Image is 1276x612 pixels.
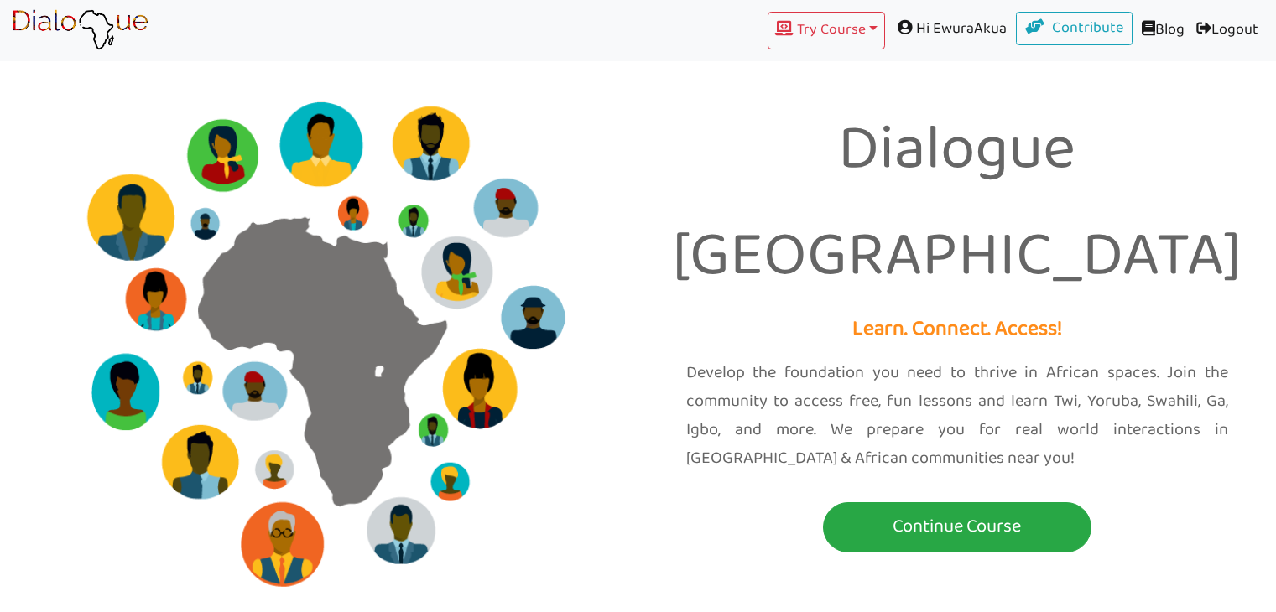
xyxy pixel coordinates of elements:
[651,312,1264,348] p: Learn. Connect. Access!
[1190,12,1264,49] a: Logout
[1016,12,1133,45] a: Contribute
[12,9,148,51] img: learn African language platform app
[686,359,1229,473] p: Develop the foundation you need to thrive in African spaces. Join the community to access free, f...
[827,511,1087,542] p: Continue Course
[1133,12,1190,49] a: Blog
[823,502,1091,552] button: Continue Course
[768,12,885,49] button: Try Course
[651,98,1264,312] p: Dialogue [GEOGRAPHIC_DATA]
[885,12,1016,46] span: Hi EwuraAkua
